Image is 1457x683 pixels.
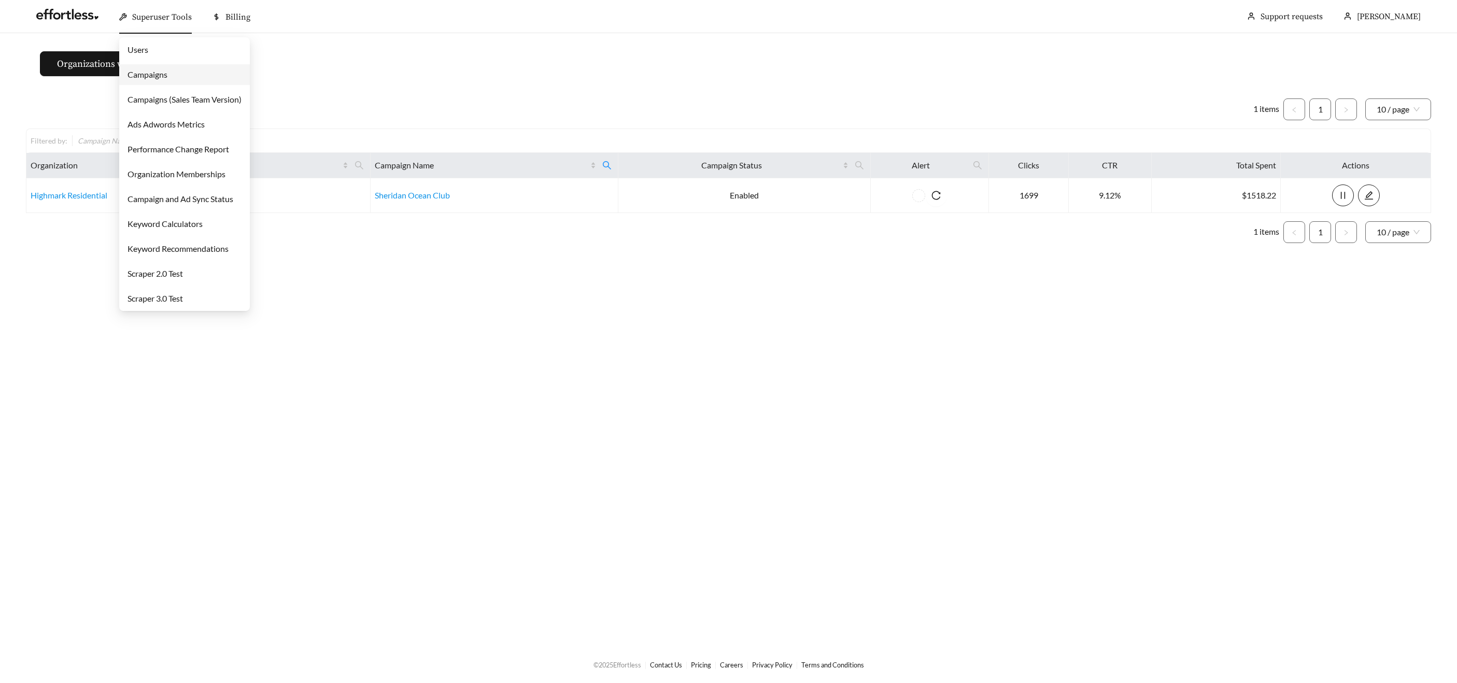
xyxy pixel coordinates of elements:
[1069,153,1151,178] th: CTR
[1332,184,1354,206] button: pause
[1365,98,1431,120] div: Page Size
[1343,107,1349,113] span: right
[57,57,197,71] span: Organizations without campaigns
[1253,221,1279,243] li: 1 items
[720,661,743,669] a: Careers
[1283,221,1305,243] li: Previous Page
[1281,153,1431,178] th: Actions
[31,190,107,200] a: Highmark Residential
[650,661,682,669] a: Contact Us
[801,661,864,669] a: Terms and Conditions
[225,12,250,22] span: Billing
[1310,222,1331,243] a: 1
[593,661,641,669] span: © 2025 Effortless
[1377,99,1420,120] span: 10 / page
[691,661,711,669] a: Pricing
[1335,98,1357,120] button: right
[925,184,947,206] button: reload
[969,157,986,174] span: search
[132,12,192,22] span: Superuser Tools
[1309,98,1331,120] li: 1
[350,157,368,174] span: search
[1291,107,1297,113] span: left
[1283,221,1305,243] button: left
[355,161,364,170] span: search
[989,153,1069,178] th: Clicks
[1333,191,1353,200] span: pause
[1283,98,1305,120] li: Previous Page
[1335,98,1357,120] li: Next Page
[851,157,868,174] span: search
[598,157,616,174] span: search
[602,161,612,170] span: search
[78,136,132,145] span: Campaign Name :
[855,161,864,170] span: search
[1343,230,1349,236] span: right
[135,136,193,145] span: [PERSON_NAME]
[1309,221,1331,243] li: 1
[31,159,341,172] span: Organization
[973,161,982,170] span: search
[1377,222,1420,243] span: 10 / page
[989,178,1069,213] td: 1699
[875,159,967,172] span: Alert
[1069,178,1151,213] td: 9.12%
[1335,221,1357,243] button: right
[1152,153,1281,178] th: Total Spent
[1261,11,1323,22] a: Support requests
[1357,11,1421,22] span: [PERSON_NAME]
[31,135,72,146] div: Filtered by:
[375,159,588,172] span: Campaign Name
[752,661,793,669] a: Privacy Policy
[40,51,214,76] button: Organizations without campaigns
[1152,178,1281,213] td: $1518.22
[618,178,870,213] td: Enabled
[1358,190,1380,200] a: edit
[623,159,840,172] span: Campaign Status
[925,191,947,200] span: reload
[1291,230,1297,236] span: left
[1253,98,1279,120] li: 1 items
[1335,221,1357,243] li: Next Page
[1283,98,1305,120] button: left
[1365,221,1431,243] div: Page Size
[1358,184,1380,206] button: edit
[1310,99,1331,120] a: 1
[375,190,450,200] a: Sheridan Ocean Club
[1359,191,1379,200] span: edit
